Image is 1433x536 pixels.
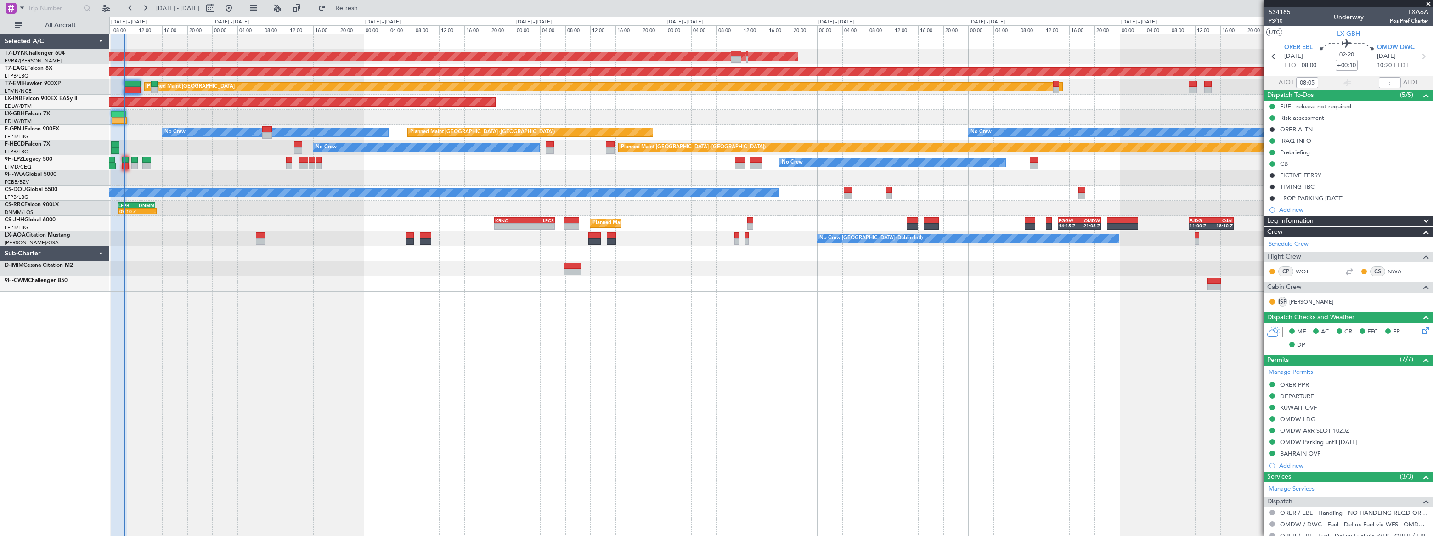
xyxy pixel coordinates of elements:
span: All Aircraft [24,22,97,28]
span: ETOT [1284,61,1299,70]
div: 00:00 [817,25,842,34]
span: LX-INB [5,96,23,102]
div: [DATE] - [DATE] [111,18,147,26]
div: 08:00 [263,25,288,34]
a: LFPB/LBG [5,194,28,201]
div: 04:00 [389,25,414,34]
div: 20:00 [490,25,515,34]
div: LPCS [525,218,554,223]
a: WOT [1296,267,1316,276]
span: ORER EBL [1284,43,1313,52]
span: Pos Pref Charter [1390,17,1428,25]
div: 00:00 [212,25,237,34]
div: [DATE] - [DATE] [818,18,854,26]
span: LX-GBH [1337,29,1360,39]
div: EGGW [1059,218,1079,223]
span: CS-JHH [5,217,24,223]
div: Prebriefing [1280,148,1310,156]
div: 20:00 [339,25,364,34]
div: Add new [1279,206,1428,214]
a: Schedule Crew [1269,240,1309,249]
a: DNMM/LOS [5,209,33,216]
div: OMDW LDG [1280,415,1315,423]
a: D-IMIMCessna Citation M2 [5,263,73,268]
a: 9H-YAAGlobal 5000 [5,172,56,177]
div: 04:00 [691,25,716,34]
span: CR [1344,327,1352,337]
div: [DATE] - [DATE] [970,18,1005,26]
div: No Crew [GEOGRAPHIC_DATA] (Dublin Intl) [819,231,923,245]
div: Underway [1334,12,1364,22]
div: 14:15 Z [1059,223,1079,228]
span: (3/3) [1400,472,1413,481]
span: D-IMIM [5,263,23,268]
span: F-GPNJ [5,126,24,132]
div: Planned Maint [GEOGRAPHIC_DATA] ([GEOGRAPHIC_DATA]) [621,141,766,154]
div: 12:00 [742,25,767,34]
div: 04:00 [1145,25,1170,34]
span: FFC [1367,327,1378,337]
div: 04:00 [993,25,1019,34]
div: OMDW ARR SLOT 1020Z [1280,427,1349,434]
div: No Crew [316,141,337,154]
span: 02:20 [1339,51,1354,60]
a: T7-DYNChallenger 604 [5,51,65,56]
div: 18:10 Z [1211,223,1233,228]
div: 00:00 [1120,25,1145,34]
span: DP [1297,341,1305,350]
span: AC [1321,327,1329,337]
button: UTC [1266,28,1282,36]
input: Trip Number [28,1,81,15]
span: T7-EMI [5,81,23,86]
div: 20:00 [792,25,817,34]
span: Permits [1267,355,1289,366]
a: LFMN/NCE [5,88,32,95]
div: No Crew [164,125,186,139]
div: Planned Maint [GEOGRAPHIC_DATA] ([GEOGRAPHIC_DATA]) [592,216,737,230]
div: OJAI [1211,218,1233,223]
a: ORER / EBL - Handling - NO HANDLING REQD ORER/EBL [1280,509,1428,517]
div: 12:00 [288,25,313,34]
div: KUWAIT OVF [1280,404,1317,412]
span: T7-DYN [5,51,25,56]
span: [DATE] [1284,52,1303,61]
a: T7-EMIHawker 900XP [5,81,61,86]
div: 12:00 [1044,25,1069,34]
div: OMDW Parking until [DATE] [1280,438,1358,446]
div: - [137,209,155,214]
div: [DATE] - [DATE] [365,18,401,26]
div: 16:00 [1069,25,1094,34]
span: (5/5) [1400,90,1413,100]
a: OMDW / DWC - Fuel - DeLux Fuel via WFS - OMDW / DWC [1280,520,1428,528]
div: 12:00 [590,25,615,34]
span: 08:00 [1302,61,1316,70]
button: All Aircraft [10,18,100,33]
div: KRNO [495,218,525,223]
div: FJDG [1190,218,1211,223]
div: 00:00 [968,25,993,34]
div: [DATE] - [DATE] [516,18,552,26]
span: ELDT [1394,61,1409,70]
div: Planned Maint [GEOGRAPHIC_DATA] ([GEOGRAPHIC_DATA]) [410,125,555,139]
a: LX-INBFalcon 900EX EASy II [5,96,77,102]
a: LX-GBHFalcon 7X [5,111,50,117]
div: 11:00 Z [1190,223,1211,228]
div: [DATE] - [DATE] [1121,18,1157,26]
span: 10:20 [1377,61,1392,70]
span: [DATE] [1377,52,1396,61]
span: CS-RRC [5,202,24,208]
a: EDLW/DTM [5,103,32,110]
span: Flight Crew [1267,252,1301,262]
div: 20:00 [943,25,969,34]
div: 08:00 [565,25,591,34]
span: F-HECD [5,141,25,147]
span: Leg Information [1267,216,1314,226]
span: CS-DOU [5,187,26,192]
div: 12:00 [893,25,918,34]
div: BAHRAIN OVF [1280,450,1320,457]
span: LXA6A [1390,7,1428,17]
span: 9H-CWM [5,278,28,283]
div: 08:00 [716,25,742,34]
div: 16:00 [1220,25,1246,34]
div: 16:00 [162,25,187,34]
